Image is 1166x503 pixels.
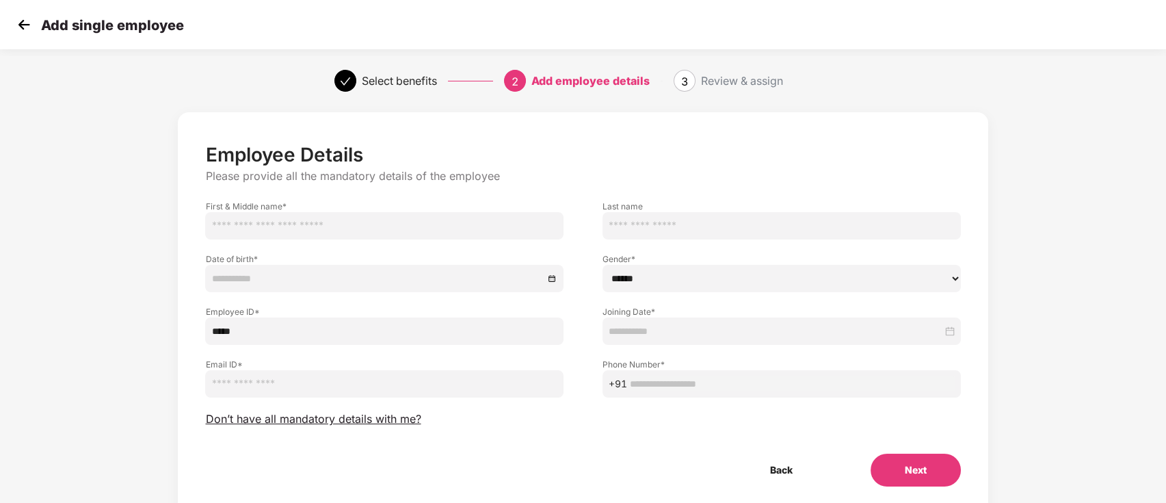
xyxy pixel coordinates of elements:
label: Phone Number [602,359,961,370]
label: Gender [602,253,961,265]
p: Add single employee [41,17,184,34]
label: Email ID [205,359,564,370]
span: check [340,76,351,87]
div: Select benefits [362,70,437,92]
label: First & Middle name [205,201,564,212]
span: +91 [609,376,627,391]
p: Please provide all the mandatory details of the employee [205,169,960,183]
div: Add employee details [531,70,650,92]
span: 3 [681,75,688,88]
img: svg+xml;base64,PHN2ZyB4bWxucz0iaHR0cDovL3d3dy53My5vcmcvMjAwMC9zdmciIHdpZHRoPSIzMCIgaGVpZ2h0PSIzMC... [14,14,34,35]
p: Employee Details [205,143,960,166]
div: Review & assign [701,70,783,92]
label: Date of birth [205,253,564,265]
span: Don’t have all mandatory details with me? [205,412,421,426]
button: Back [736,454,827,487]
span: 2 [512,75,518,88]
button: Next [871,454,961,487]
label: Joining Date [602,306,961,318]
label: Last name [602,201,961,212]
label: Employee ID [205,306,564,318]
